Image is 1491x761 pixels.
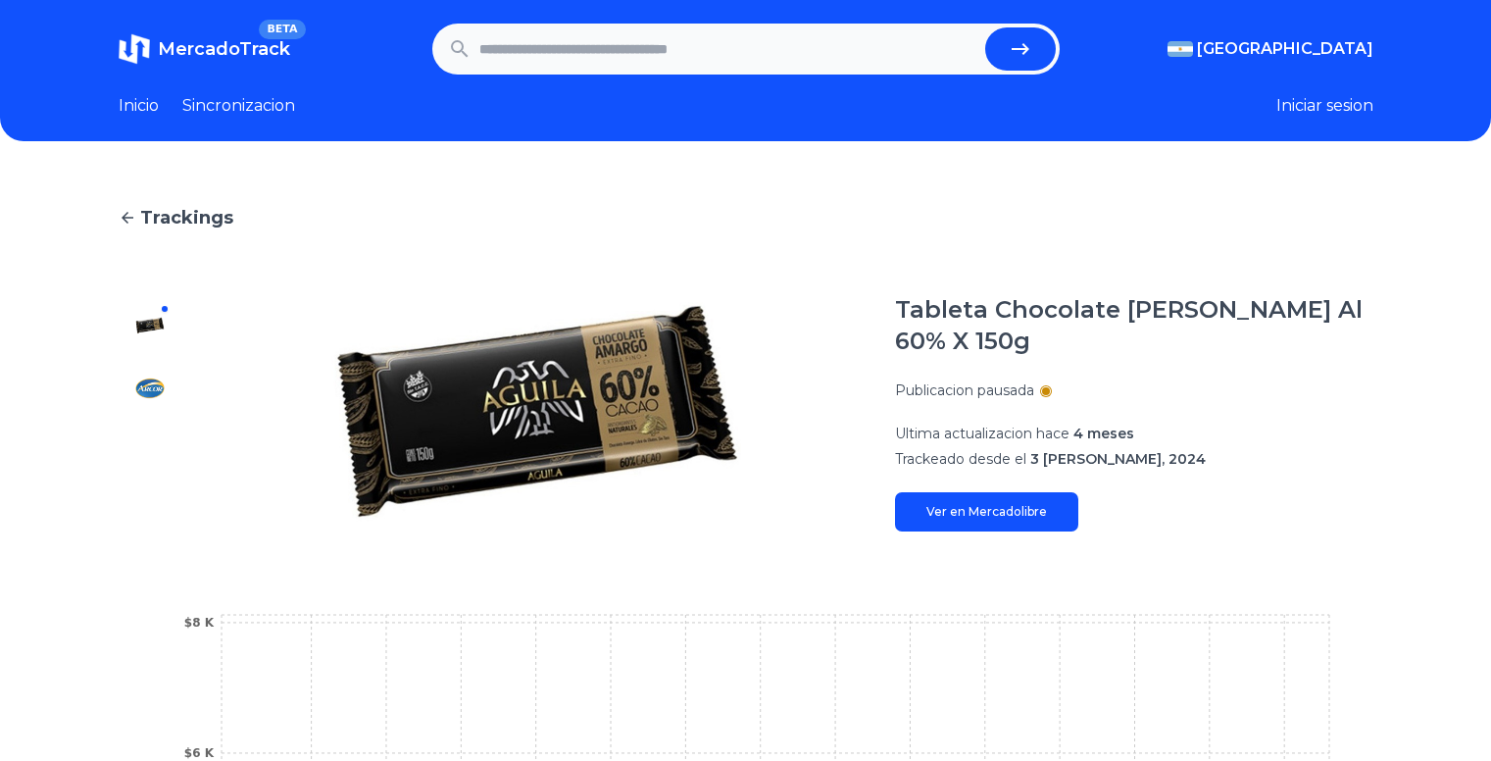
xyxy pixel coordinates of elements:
span: Ultima actualizacion hace [895,425,1069,442]
span: BETA [259,20,305,39]
span: 4 meses [1073,425,1134,442]
img: Argentina [1168,41,1193,57]
a: Sincronizacion [182,94,295,118]
button: [GEOGRAPHIC_DATA] [1168,37,1373,61]
a: MercadoTrackBETA [119,33,290,65]
a: Inicio [119,94,159,118]
span: Trackeado desde el [895,450,1026,468]
a: Trackings [119,204,1373,231]
img: MercadoTrack [119,33,150,65]
img: Tableta Chocolate Aguila Al 60% X 150g [134,310,166,341]
span: [GEOGRAPHIC_DATA] [1197,37,1373,61]
h1: Tableta Chocolate [PERSON_NAME] Al 60% X 150g [895,294,1373,357]
span: Trackings [140,204,233,231]
tspan: $6 K [183,746,214,760]
img: Tableta Chocolate Aguila Al 60% X 150g [134,373,166,404]
span: 3 [PERSON_NAME], 2024 [1030,450,1206,468]
button: Iniciar sesion [1276,94,1373,118]
span: MercadoTrack [158,38,290,60]
img: Tableta Chocolate Aguila Al 60% X 150g [221,294,856,532]
p: Publicacion pausada [895,380,1034,400]
tspan: $8 K [183,616,214,630]
a: Ver en Mercadolibre [895,492,1078,532]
